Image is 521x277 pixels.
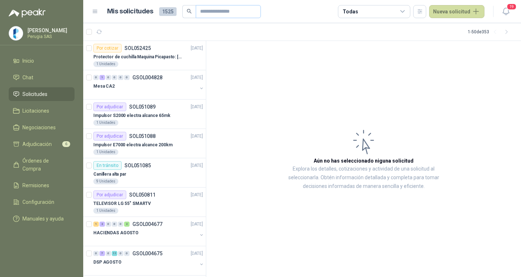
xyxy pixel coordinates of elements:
[9,137,75,151] a: Adjudicación6
[132,75,162,80] p: GSOL004828
[9,104,75,118] a: Licitaciones
[124,251,130,256] div: 0
[106,75,111,80] div: 0
[124,222,130,227] div: 2
[93,259,122,266] p: DSP AGOSTO
[124,75,130,80] div: 0
[62,141,70,147] span: 6
[191,221,203,228] p: [DATE]
[93,75,99,80] div: 0
[83,41,206,70] a: Por cotizarSOL052425[DATE] Protector de cuchilla Maquina Picapasto: [PERSON_NAME]. P9MR. Serie: 2...
[9,179,75,192] a: Remisiones
[83,129,206,158] a: Por adjudicarSOL051088[DATE] Impulsor E7000 electra alcance 200km1 Unidades
[499,5,512,18] button: 19
[191,192,203,198] p: [DATE]
[93,179,118,184] div: 9 Unidades
[9,212,75,226] a: Manuales y ayuda
[93,112,170,119] p: Impulsor S2000 electra alcance 65mk
[9,121,75,134] a: Negociaciones
[93,120,118,126] div: 1 Unidades
[106,251,111,256] div: 0
[22,198,54,206] span: Configuración
[22,57,34,65] span: Inicio
[22,74,33,81] span: Chat
[93,44,122,53] div: Por cotizar
[9,195,75,209] a: Configuración
[22,90,47,98] span: Solicitudes
[187,9,192,14] span: search
[93,102,126,111] div: Por adjudicar
[191,104,203,110] p: [DATE]
[9,26,23,40] img: Company Logo
[124,46,151,51] p: SOL052425
[22,157,68,173] span: Órdenes de Compra
[112,251,117,256] div: 11
[93,54,183,60] p: Protector de cuchilla Maquina Picapasto: [PERSON_NAME]. P9MR. Serie: 2973
[191,162,203,169] p: [DATE]
[118,222,123,227] div: 0
[314,157,414,165] h3: Aún no has seleccionado niguna solicitud
[99,251,105,256] div: 7
[429,5,484,18] button: Nueva solicitud
[118,75,123,80] div: 0
[83,158,206,188] a: En tránsitoSOL051085[DATE] Canillera alta par9 Unidades
[27,34,73,39] p: Perugia SAS
[22,123,56,131] span: Negociaciones
[93,132,126,140] div: Por adjudicar
[129,134,156,139] p: SOL051088
[507,3,517,10] span: 19
[129,104,156,109] p: SOL051089
[22,215,64,223] span: Manuales y ayuda
[191,74,203,81] p: [DATE]
[279,165,449,191] p: Explora los detalles, cotizaciones y actividad de una solicitud al seleccionarla. Obtén informaci...
[93,222,99,227] div: 1
[93,73,204,96] a: 0 1 0 0 0 0 GSOL004828[DATE] Mesa CA2
[93,251,99,256] div: 0
[112,222,117,227] div: 0
[93,249,204,272] a: 0 7 0 11 0 0 GSOL004675[DATE] DSP AGOSTO
[106,222,111,227] div: 0
[93,171,126,178] p: Canillera alta par
[83,188,206,217] a: Por adjudicarSOL050811[DATE] TELEVISOR LG 55" SMARTV1 Unidades
[93,83,115,90] p: Mesa CA2
[9,154,75,176] a: Órdenes de Compra
[132,251,162,256] p: GSOL004675
[191,45,203,52] p: [DATE]
[22,107,49,115] span: Licitaciones
[112,75,117,80] div: 0
[93,149,118,155] div: 1 Unidades
[93,61,118,67] div: 1 Unidades
[83,100,206,129] a: Por adjudicarSOL051089[DATE] Impulsor S2000 electra alcance 65mk1 Unidades
[93,161,122,170] div: En tránsito
[343,8,358,16] div: Todas
[468,26,512,38] div: 1 - 50 de 353
[22,181,49,189] span: Remisiones
[99,75,105,80] div: 1
[22,140,52,148] span: Adjudicación
[191,133,203,140] p: [DATE]
[93,190,126,199] div: Por adjudicar
[93,200,151,207] p: TELEVISOR LG 55" SMARTV
[93,142,173,148] p: Impulsor E7000 electra alcance 200km
[9,71,75,84] a: Chat
[9,54,75,68] a: Inicio
[159,7,177,16] span: 1525
[93,230,139,236] p: HACIENDAS AGOSTO
[132,222,162,227] p: GSOL004677
[191,250,203,257] p: [DATE]
[9,9,46,17] img: Logo peakr
[107,6,153,17] h1: Mis solicitudes
[93,220,204,243] a: 1 2 0 0 0 2 GSOL004677[DATE] HACIENDAS AGOSTO
[27,28,73,33] p: [PERSON_NAME]
[124,163,151,168] p: SOL051085
[9,87,75,101] a: Solicitudes
[93,208,118,214] div: 1 Unidades
[129,192,156,197] p: SOL050811
[118,251,123,256] div: 0
[99,222,105,227] div: 2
